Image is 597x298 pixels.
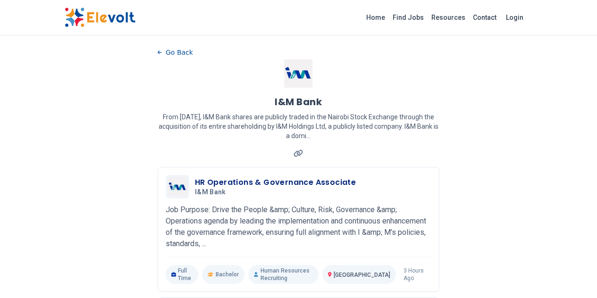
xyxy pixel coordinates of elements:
[195,177,356,188] h3: HR Operations & Governance Associate
[500,8,529,27] a: Login
[389,10,428,25] a: Find Jobs
[248,265,319,284] p: Human Resources Recruiting
[404,267,431,282] p: 3 hours ago
[168,177,187,196] img: I&M Bank
[166,265,198,284] p: Full Time
[166,204,431,249] p: Job Purpose: Drive the People &amp; Culture, Risk, Governance &amp; Operations agenda by leading ...
[275,95,322,108] h1: I&M Bank
[469,10,500,25] a: Contact
[362,10,389,25] a: Home
[284,59,312,88] img: I&M Bank
[65,8,135,27] img: Elevolt
[158,45,193,59] button: Go Back
[166,175,431,284] a: I&M BankHR Operations & Governance AssociateI&M BankJob Purpose: Drive the People &amp; Culture, ...
[428,10,469,25] a: Resources
[158,112,439,141] p: From [DATE], I&M Bank shares are publicly traded in the Nairobi Stock Exchange through the acquis...
[216,271,239,278] span: Bachelor
[195,188,226,197] span: I&M Bank
[334,272,390,278] span: [GEOGRAPHIC_DATA]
